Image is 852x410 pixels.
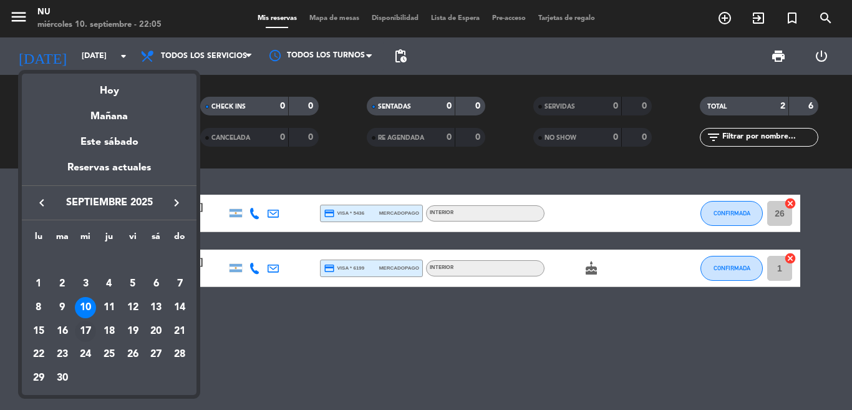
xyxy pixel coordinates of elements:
[99,273,120,295] div: 4
[168,230,191,249] th: domingo
[145,273,167,295] div: 6
[52,273,73,295] div: 2
[168,296,191,320] td: 14 de septiembre de 2025
[122,297,143,318] div: 12
[27,366,51,390] td: 29 de septiembre de 2025
[27,320,51,343] td: 15 de septiembre de 2025
[27,230,51,249] th: lunes
[168,273,191,296] td: 7 de septiembre de 2025
[51,296,74,320] td: 9 de septiembre de 2025
[75,321,96,342] div: 17
[22,160,196,185] div: Reservas actuales
[99,344,120,366] div: 25
[75,273,96,295] div: 3
[169,344,190,366] div: 28
[169,195,184,210] i: keyboard_arrow_right
[28,321,49,342] div: 15
[51,320,74,343] td: 16 de septiembre de 2025
[34,195,49,210] i: keyboard_arrow_left
[168,320,191,343] td: 21 de septiembre de 2025
[122,273,143,295] div: 5
[74,273,97,296] td: 3 de septiembre de 2025
[52,344,73,366] div: 23
[169,321,190,342] div: 21
[22,99,196,125] div: Mañana
[27,343,51,367] td: 22 de septiembre de 2025
[145,297,167,318] div: 13
[28,368,49,389] div: 29
[28,344,49,366] div: 22
[51,343,74,367] td: 23 de septiembre de 2025
[28,297,49,318] div: 8
[97,296,121,320] td: 11 de septiembre de 2025
[22,74,196,99] div: Hoy
[52,321,73,342] div: 16
[52,297,73,318] div: 9
[22,125,196,160] div: Este sábado
[28,273,49,295] div: 1
[145,273,168,296] td: 6 de septiembre de 2025
[121,296,145,320] td: 12 de septiembre de 2025
[169,273,190,295] div: 7
[99,321,120,342] div: 18
[121,343,145,367] td: 26 de septiembre de 2025
[121,230,145,249] th: viernes
[165,195,188,211] button: keyboard_arrow_right
[169,297,190,318] div: 14
[145,230,168,249] th: sábado
[31,195,53,211] button: keyboard_arrow_left
[99,297,120,318] div: 11
[51,273,74,296] td: 2 de septiembre de 2025
[74,296,97,320] td: 10 de septiembre de 2025
[145,344,167,366] div: 27
[121,320,145,343] td: 19 de septiembre de 2025
[53,195,165,211] span: septiembre 2025
[122,321,143,342] div: 19
[168,343,191,367] td: 28 de septiembre de 2025
[74,230,97,249] th: miércoles
[27,249,191,273] td: SEP.
[97,320,121,343] td: 18 de septiembre de 2025
[145,343,168,367] td: 27 de septiembre de 2025
[97,273,121,296] td: 4 de septiembre de 2025
[97,343,121,367] td: 25 de septiembre de 2025
[145,320,168,343] td: 20 de septiembre de 2025
[121,273,145,296] td: 5 de septiembre de 2025
[27,273,51,296] td: 1 de septiembre de 2025
[145,296,168,320] td: 13 de septiembre de 2025
[27,296,51,320] td: 8 de septiembre de 2025
[145,321,167,342] div: 20
[74,343,97,367] td: 24 de septiembre de 2025
[74,320,97,343] td: 17 de septiembre de 2025
[75,297,96,318] div: 10
[97,230,121,249] th: jueves
[52,368,73,389] div: 30
[51,366,74,390] td: 30 de septiembre de 2025
[122,344,143,366] div: 26
[51,230,74,249] th: martes
[75,344,96,366] div: 24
